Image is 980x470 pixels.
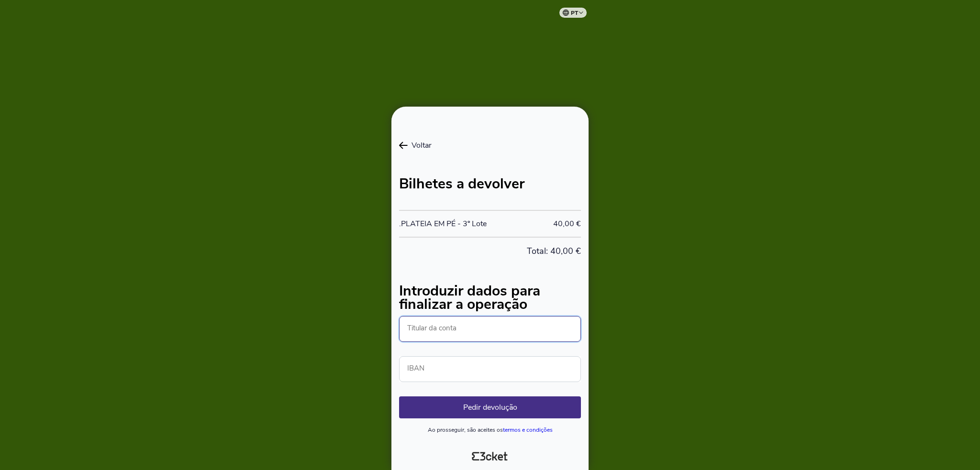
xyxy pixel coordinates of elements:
p: Ao prosseguir, são aceites os [399,426,581,434]
a: termos e condições [503,426,553,434]
h2: Bilhetes a devolver [399,151,581,210]
h2: Introduzir dados para finalizar a operação [399,284,581,311]
label: IBAN [399,356,433,380]
span: Total: 40,00 € [527,245,581,257]
input: Titular da conta [399,316,581,342]
div: .PLATEIA EM PÉ - 3º Lote [399,219,487,229]
span: Voltar [408,140,432,151]
input: IBAN [399,356,581,382]
label: Titular da conta [399,316,465,340]
button: Pedir devolução [399,396,581,418]
div: 40,00 € [553,219,581,229]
